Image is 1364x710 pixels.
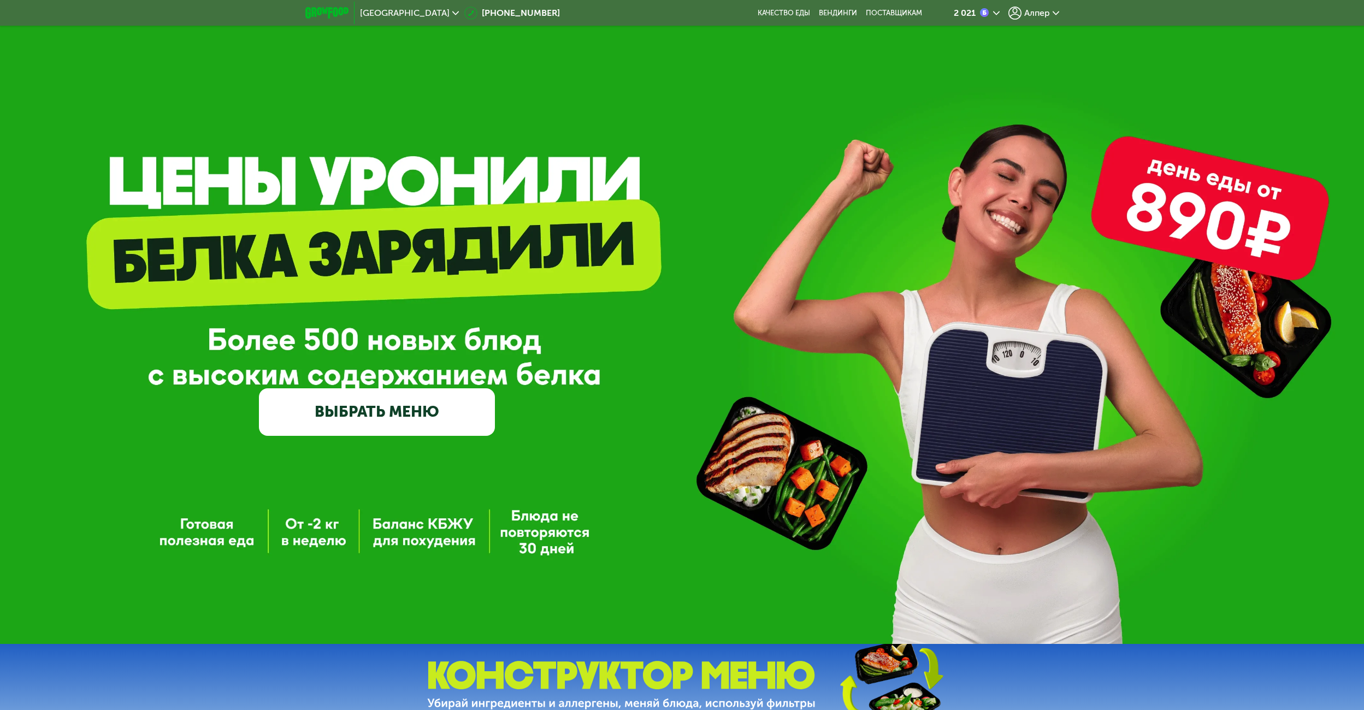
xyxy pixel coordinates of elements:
[954,9,976,17] div: 2 021
[866,9,922,17] div: поставщикам
[819,9,857,17] a: Вендинги
[259,388,495,436] a: ВЫБРАТЬ МЕНЮ
[464,7,560,20] a: [PHONE_NUMBER]
[758,9,810,17] a: Качество еды
[360,9,450,17] span: [GEOGRAPHIC_DATA]
[1024,9,1050,17] span: Алпер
